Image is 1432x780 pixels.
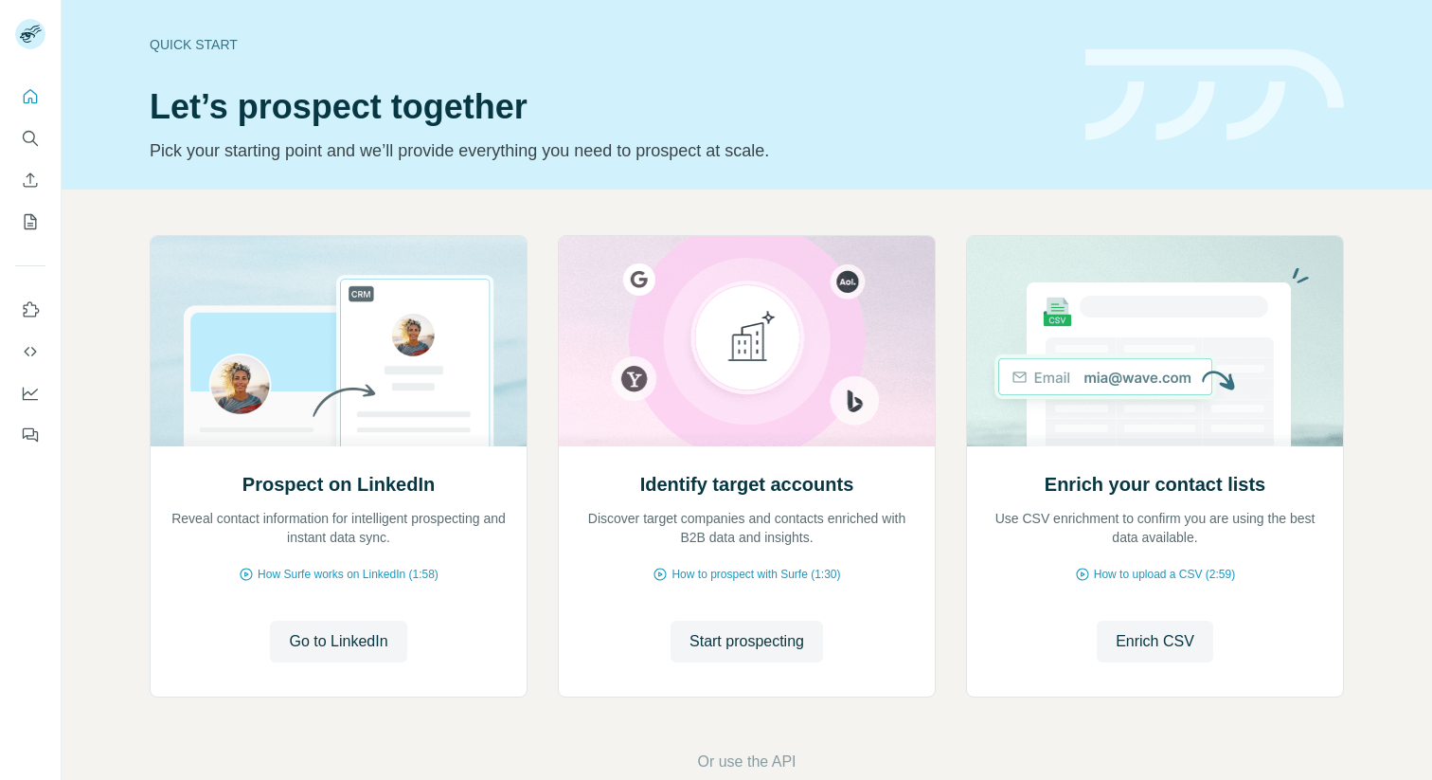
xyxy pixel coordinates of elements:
button: Quick start [15,80,45,114]
img: Identify target accounts [558,236,936,446]
img: banner [1085,49,1344,141]
p: Reveal contact information for intelligent prospecting and instant data sync. [170,509,508,547]
button: Dashboard [15,376,45,410]
img: Prospect on LinkedIn [150,236,528,446]
button: Enrich CSV [1097,621,1213,662]
span: Enrich CSV [1116,630,1194,653]
span: How to upload a CSV (2:59) [1094,566,1235,583]
p: Pick your starting point and we’ll provide everything you need to prospect at scale. [150,137,1063,164]
button: Use Surfe API [15,335,45,369]
img: Enrich your contact lists [966,236,1344,446]
span: How Surfe works on LinkedIn (1:58) [258,566,439,583]
div: Quick start [150,35,1063,54]
h2: Enrich your contact lists [1045,471,1265,498]
p: Discover target companies and contacts enriched with B2B data and insights. [578,509,916,547]
h2: Prospect on LinkedIn [242,471,435,498]
button: Feedback [15,418,45,452]
button: Or use the API [697,751,796,773]
span: How to prospect with Surfe (1:30) [671,566,840,583]
button: Go to LinkedIn [270,621,406,662]
span: Go to LinkedIn [289,630,387,653]
button: Use Surfe on LinkedIn [15,293,45,327]
h1: Let’s prospect together [150,88,1063,126]
button: Search [15,121,45,155]
button: Enrich CSV [15,163,45,197]
p: Use CSV enrichment to confirm you are using the best data available. [986,509,1324,547]
button: My lists [15,205,45,239]
h2: Identify target accounts [640,471,854,498]
span: Start prospecting [689,630,804,653]
button: Start prospecting [671,621,823,662]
